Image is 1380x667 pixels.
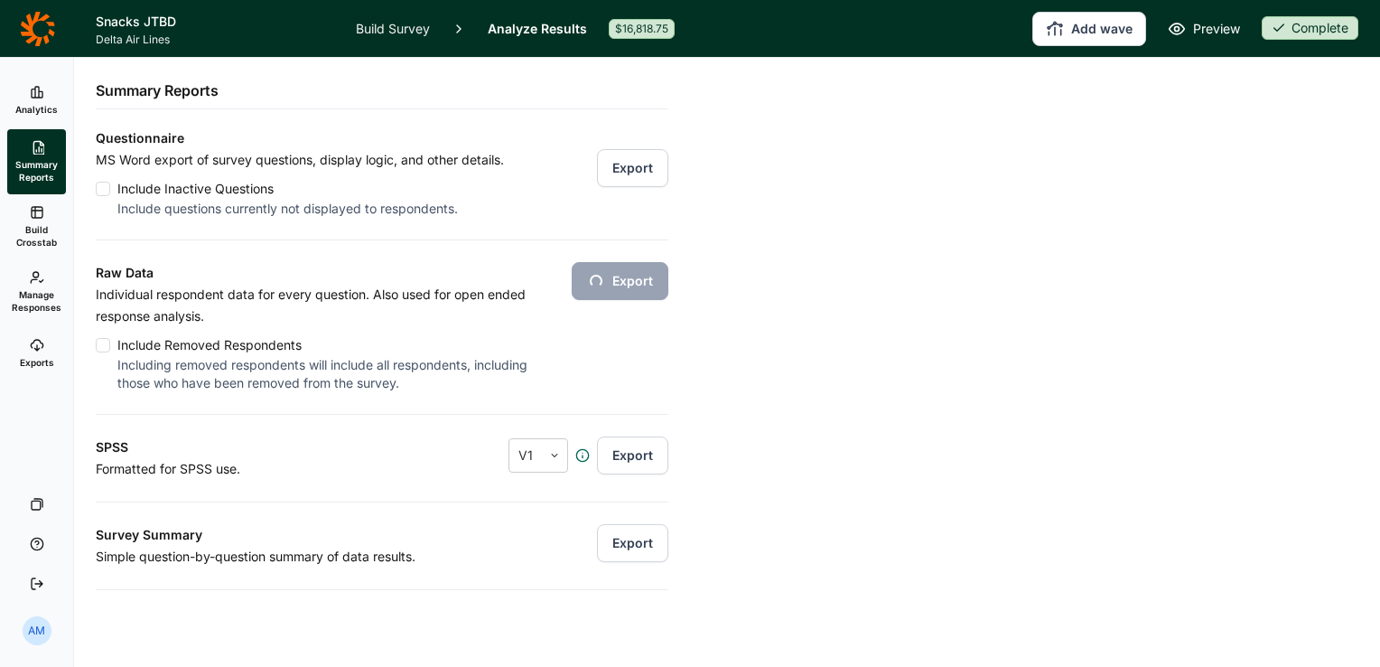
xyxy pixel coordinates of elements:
[7,71,66,129] a: Analytics
[1193,18,1240,40] span: Preview
[96,80,219,101] h2: Summary Reports
[96,11,334,33] h1: Snacks JTBD
[609,19,675,39] div: $16,818.75
[1262,16,1358,40] div: Complete
[15,103,58,116] span: Analytics
[7,129,66,194] a: Summary Reports
[117,334,535,356] div: Include Removed Respondents
[20,356,54,369] span: Exports
[597,437,668,474] button: Export
[1262,16,1358,42] button: Complete
[23,616,51,645] div: AM
[14,223,59,249] span: Build Crosstab
[117,178,504,200] div: Include Inactive Questions
[96,262,535,284] h3: Raw Data
[1168,18,1240,40] a: Preview
[117,200,504,218] div: Include questions currently not displayed to respondents.
[96,149,504,171] p: MS Word export of survey questions, display logic, and other details.
[14,158,59,183] span: Summary Reports
[7,324,66,382] a: Exports
[96,437,412,458] h3: SPSS
[96,284,535,327] p: Individual respondent data for every question. Also used for open ended response analysis.
[96,546,556,568] p: Simple question-by-question summary of data results.
[572,262,668,300] button: Export
[7,259,66,324] a: Manage Responses
[12,288,61,314] span: Manage Responses
[96,33,334,47] span: Delta Air Lines
[597,524,668,562] button: Export
[597,149,668,187] button: Export
[96,127,668,149] h3: Questionnaire
[117,356,535,392] div: Including removed respondents will include all respondents, including those who have been removed...
[96,524,556,546] h3: Survey Summary
[1032,12,1146,46] button: Add wave
[7,194,66,259] a: Build Crosstab
[96,458,412,480] p: Formatted for SPSS use.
